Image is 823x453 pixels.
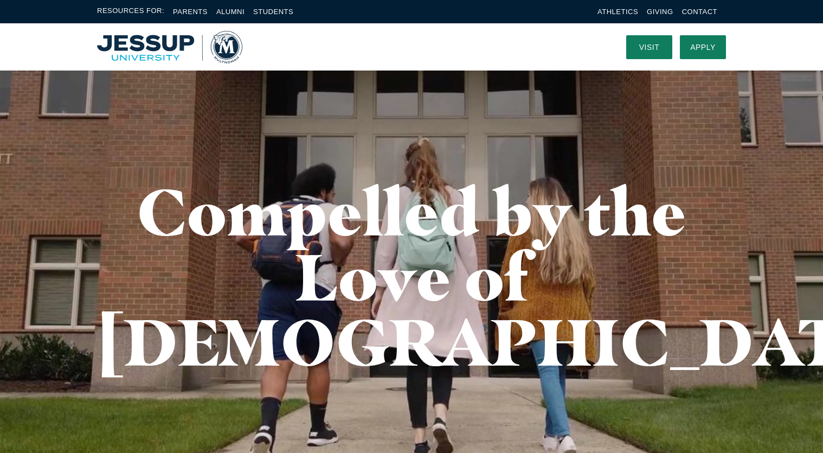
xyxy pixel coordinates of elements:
[253,8,293,16] a: Students
[97,31,242,63] img: Multnomah University Logo
[97,179,726,374] h1: Compelled by the Love of [DEMOGRAPHIC_DATA]
[626,35,672,59] a: Visit
[216,8,245,16] a: Alumni
[173,8,208,16] a: Parents
[97,5,164,18] span: Resources For:
[597,8,638,16] a: Athletics
[682,8,717,16] a: Contact
[680,35,726,59] a: Apply
[97,31,242,63] a: Home
[647,8,673,16] a: Giving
